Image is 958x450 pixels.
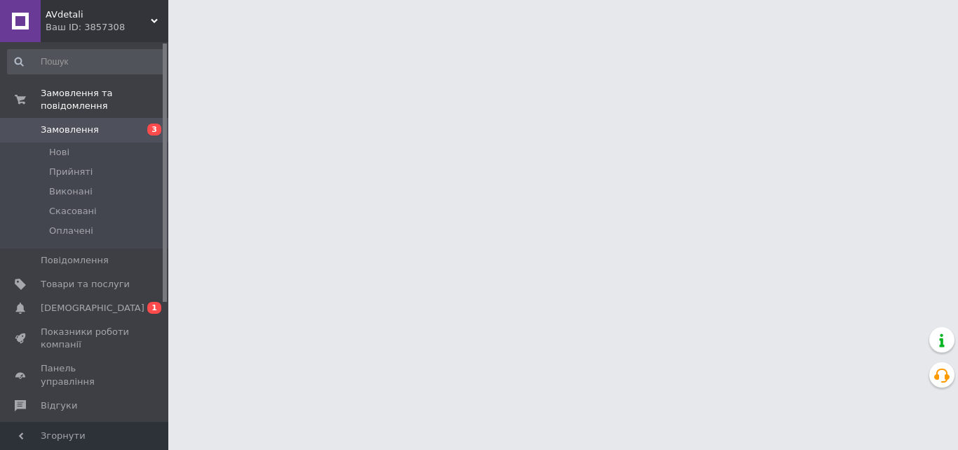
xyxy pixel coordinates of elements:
span: [DEMOGRAPHIC_DATA] [41,302,144,315]
input: Пошук [7,49,166,74]
div: Ваш ID: 3857308 [46,21,168,34]
span: Повідомлення [41,254,109,267]
span: 3 [147,124,161,135]
span: 1 [147,302,161,314]
span: Замовлення та повідомлення [41,87,168,112]
span: Скасовані [49,205,97,218]
span: Відгуки [41,399,77,412]
span: Товари та послуги [41,278,130,291]
span: Панель управління [41,362,130,388]
span: Оплачені [49,225,93,237]
span: Замовлення [41,124,99,136]
span: AVdetali [46,8,151,21]
span: Прийняті [49,166,93,178]
span: Виконані [49,185,93,198]
span: Показники роботи компанії [41,326,130,351]
span: Нові [49,146,69,159]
